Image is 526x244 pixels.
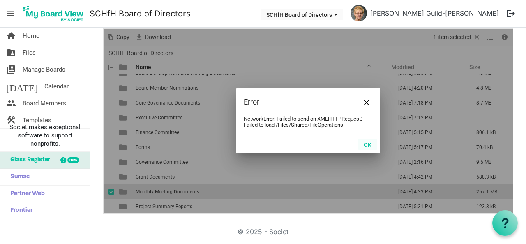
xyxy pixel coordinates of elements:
span: Sumac [6,169,30,185]
a: SCHfH Board of Directors [90,5,191,22]
div: Error [244,96,347,108]
img: My Board View Logo [20,3,86,24]
span: switch_account [6,61,16,78]
div: new [67,157,79,163]
span: Home [23,28,39,44]
span: [DATE] [6,78,38,95]
button: SCHfH Board of Directors dropdownbutton [261,9,343,20]
span: menu [2,6,18,21]
span: people [6,95,16,112]
button: logout [502,5,519,22]
span: construction [6,112,16,128]
span: Glass Register [6,152,50,168]
span: Partner Web [6,186,45,202]
span: Calendar [44,78,69,95]
a: © 2025 - Societ [238,228,288,236]
span: Frontier [6,202,32,219]
a: [PERSON_NAME] Guild-[PERSON_NAME] [367,5,502,21]
span: Societ makes exceptional software to support nonprofits. [4,123,86,148]
button: Close [360,96,373,108]
span: folder_shared [6,44,16,61]
div: NetworkError: Failed to send on XMLHTTPRequest: Failed to load /Files/Shared/FileOperations [244,116,373,128]
span: Board Members [23,95,66,112]
img: OdoFlBhvpqldIb-P7DSP__0e_FQEGjDop-zdg6bAjxMQkRQHUP05SVAWdTjSztsLK7yiDQnaGncWXRcj43Amrg_thumb.png [351,5,367,21]
span: home [6,28,16,44]
span: Manage Boards [23,61,65,78]
button: OK [358,139,377,150]
span: Files [23,44,36,61]
span: Templates [23,112,51,128]
a: My Board View Logo [20,3,90,24]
